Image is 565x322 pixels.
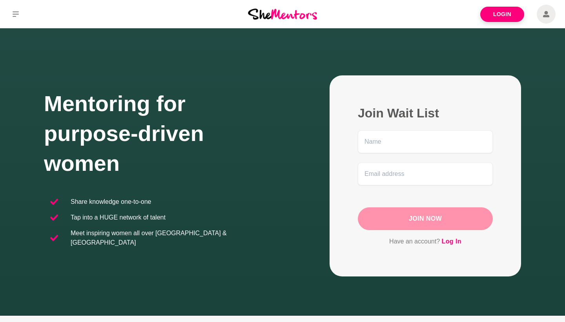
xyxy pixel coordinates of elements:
p: Tap into a HUGE network of talent [71,213,166,222]
p: Share knowledge one-to-one [71,197,151,207]
input: Email address [358,163,493,185]
p: Have an account? [358,236,493,247]
a: Log In [442,236,461,247]
input: Name [358,130,493,153]
h2: Join Wait List [358,105,493,121]
h1: Mentoring for purpose-driven women [44,89,282,178]
img: She Mentors Logo [248,9,317,19]
p: Meet inspiring women all over [GEOGRAPHIC_DATA] & [GEOGRAPHIC_DATA] [71,229,276,247]
a: Login [480,7,524,22]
